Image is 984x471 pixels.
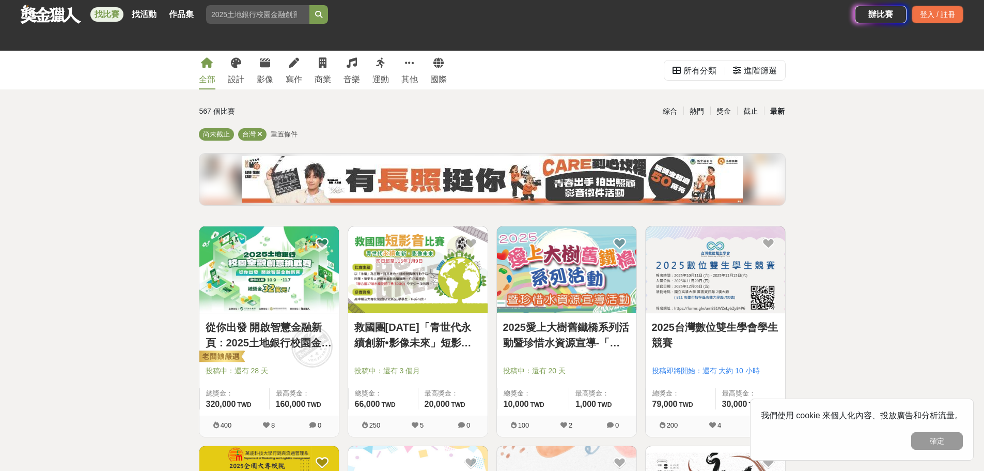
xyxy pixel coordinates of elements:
a: Cover Image [199,226,339,313]
span: 0 [318,421,321,429]
span: 400 [221,421,232,429]
span: 0 [466,421,470,429]
a: 救國團[DATE]「青世代永續創新•影像未來」短影音比賽 [354,320,481,351]
span: 200 [667,421,678,429]
span: 重置條件 [271,130,298,138]
div: 商業 [315,73,331,86]
span: 總獎金： [206,388,263,399]
a: 運動 [372,51,389,89]
span: 投稿中：還有 20 天 [503,366,630,376]
span: 100 [518,421,529,429]
span: TWD [530,401,544,408]
span: TWD [679,401,693,408]
span: 總獎金： [504,388,563,399]
span: 30,000 [722,400,747,408]
span: 台灣 [242,130,256,138]
div: 其他 [401,73,418,86]
div: 全部 [199,73,215,86]
span: 我們使用 cookie 來個人化內容、投放廣告和分析流量。 [761,411,963,420]
a: 全部 [199,51,215,89]
span: 66,000 [355,400,380,408]
span: 最高獎金： [575,388,630,399]
a: 找比賽 [90,7,123,22]
img: Cover Image [646,226,785,313]
span: 總獎金： [652,388,709,399]
span: TWD [381,401,395,408]
div: 綜合 [657,102,683,120]
span: TWD [451,401,465,408]
span: 250 [369,421,381,429]
span: 8 [271,421,275,429]
img: 老闆娘嚴選 [197,350,245,364]
span: 投稿中：還有 28 天 [206,366,333,376]
input: 2025土地銀行校園金融創意挑戰賽：從你出發 開啟智慧金融新頁 [206,5,309,24]
a: Cover Image [348,226,488,313]
img: Cover Image [348,226,488,313]
div: 獎金 [710,102,737,120]
a: 影像 [257,51,273,89]
span: TWD [748,401,762,408]
span: 投稿中：還有 3 個月 [354,366,481,376]
div: 最新 [764,102,791,120]
span: 最高獎金： [276,388,333,399]
a: 找活動 [128,7,161,22]
a: 2025愛上大樹舊鐵橋系列活動暨珍惜水資源宣導-「寫生活動」 [503,320,630,351]
span: 5 [420,421,424,429]
a: 作品集 [165,7,198,22]
a: 其他 [401,51,418,89]
a: 2025台灣數位雙生學會學生競賽 [652,320,779,351]
a: 辦比賽 [855,6,907,23]
a: Cover Image [497,226,636,313]
span: 320,000 [206,400,236,408]
a: 寫作 [286,51,302,89]
a: 從你出發 開啟智慧金融新頁：2025土地銀行校園金融創意挑戰賽 [206,320,333,351]
div: 截止 [737,102,764,120]
span: 最高獎金： [425,388,481,399]
span: 20,000 [425,400,450,408]
div: 運動 [372,73,389,86]
span: 10,000 [504,400,529,408]
div: 音樂 [343,73,360,86]
span: 最高獎金： [722,388,779,399]
span: TWD [307,401,321,408]
span: 0 [615,421,619,429]
div: 影像 [257,73,273,86]
span: 投稿即將開始：還有 大約 10 小時 [652,366,779,376]
div: 國際 [430,73,447,86]
a: 音樂 [343,51,360,89]
div: 567 個比賽 [199,102,394,120]
div: 進階篩選 [744,60,777,81]
span: 4 [717,421,721,429]
span: TWD [598,401,612,408]
img: Cover Image [199,226,339,313]
span: 79,000 [652,400,678,408]
span: 160,000 [276,400,306,408]
div: 所有分類 [683,60,716,81]
a: 國際 [430,51,447,89]
span: 1,000 [575,400,596,408]
span: 尚未截止 [203,130,230,138]
a: 商業 [315,51,331,89]
div: 設計 [228,73,244,86]
a: 設計 [228,51,244,89]
span: 2 [569,421,572,429]
button: 確定 [911,432,963,450]
div: 登入 / 註冊 [912,6,963,23]
div: 寫作 [286,73,302,86]
div: 熱門 [683,102,710,120]
img: Cover Image [497,226,636,313]
a: Cover Image [646,226,785,313]
img: f7c855b4-d01c-467d-b383-4c0caabe547d.jpg [242,156,743,203]
span: TWD [237,401,251,408]
span: 總獎金： [355,388,412,399]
